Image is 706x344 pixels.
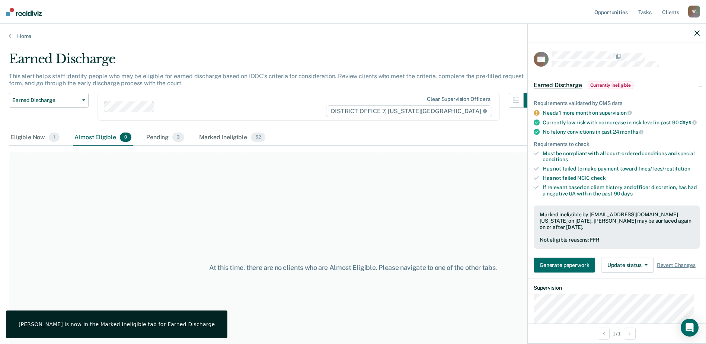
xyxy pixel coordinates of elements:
div: Has not failed to make payment toward [543,166,700,172]
button: Generate paperwork [534,258,595,273]
p: This alert helps staff identify people who may be eligible for earned discharge based on IDOC’s c... [9,73,524,87]
div: At this time, there are no clients who are Almost Eligible. Please navigate to one of the other t... [181,264,525,272]
span: fines/fees/restitution [638,166,690,172]
div: Requirements to check [534,141,700,147]
span: 52 [251,133,265,142]
div: Earned Discharge [9,51,539,73]
dt: Supervision [534,285,700,291]
span: months [620,129,643,135]
a: Home [9,33,697,39]
div: Pending [145,130,186,146]
span: days [621,191,632,197]
div: Has not failed NCIC [543,175,700,181]
a: Generate paperwork [534,258,598,273]
div: Requirements validated by OMS data [534,100,700,106]
div: If relevant based on client history and officer discretion, has had a negative UA within the past 90 [543,184,700,197]
div: Not eligible reasons: FFR [540,237,694,243]
span: days [680,119,696,125]
span: Earned Discharge [12,97,79,103]
div: Needs 1 more month on supervision [543,109,700,116]
div: No felony convictions in past 24 [543,128,700,135]
span: 3 [172,133,184,142]
div: Marked Ineligible [198,130,266,146]
span: DISTRICT OFFICE 7, [US_STATE][GEOGRAPHIC_DATA] [326,105,492,117]
span: Earned Discharge [534,82,582,89]
span: 1 [49,133,60,142]
div: Must be compliant with all court-ordered conditions and special [543,150,700,163]
img: Recidiviz [6,8,42,16]
span: conditions [543,156,568,162]
div: Earned DischargeCurrently ineligible [528,73,706,97]
div: 1 / 1 [528,324,706,343]
span: check [591,175,606,181]
span: 0 [120,133,131,142]
div: Marked ineligible by [EMAIL_ADDRESS][DOMAIN_NAME][US_STATE] on [DATE]. [PERSON_NAME] may be surfa... [540,211,694,230]
div: Almost Eligible [73,130,133,146]
div: Currently low risk with no increase in risk level in past 90 [543,119,700,126]
div: Open Intercom Messenger [681,319,699,337]
div: Eligible Now [9,130,61,146]
div: R C [688,6,700,17]
div: Clear supervision officers [427,96,490,102]
span: Currently ineligible [588,82,633,89]
button: Update status [601,258,654,273]
span: Revert Changes [657,262,696,268]
button: Next Opportunity [624,328,636,340]
div: [PERSON_NAME] is now in the Marked Ineligible tab for Earned Discharge [19,321,215,328]
button: Previous Opportunity [598,328,610,340]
